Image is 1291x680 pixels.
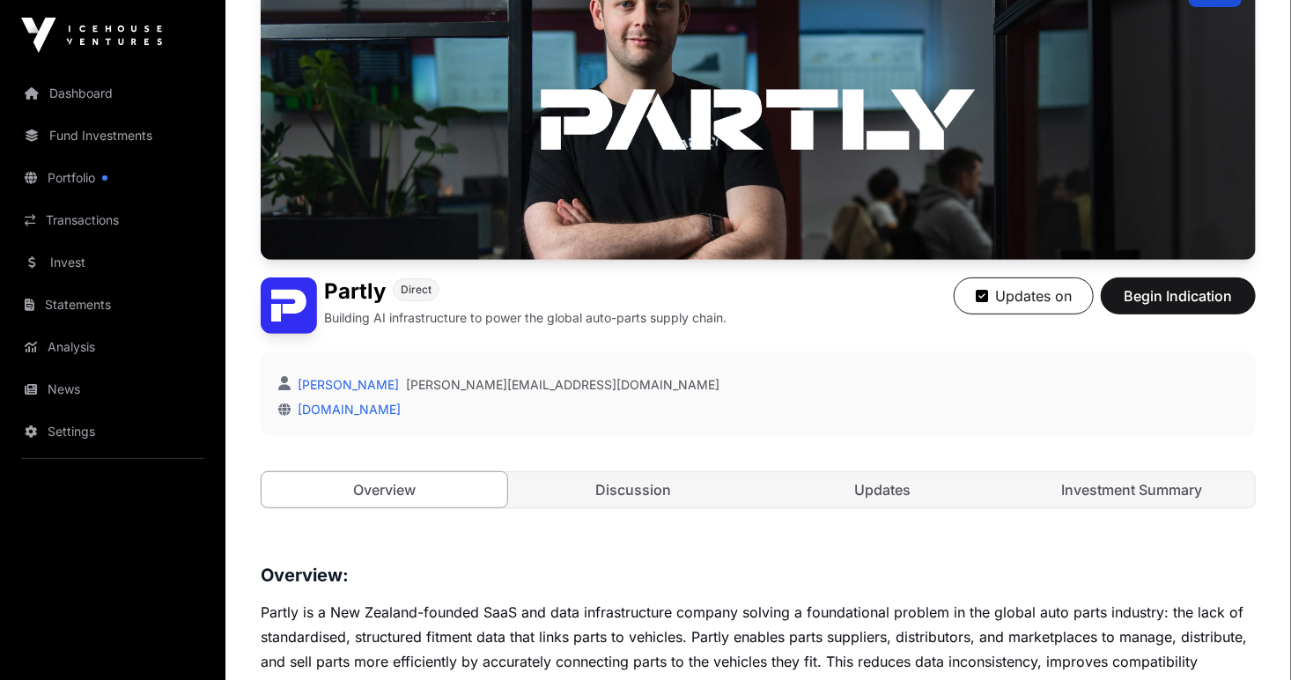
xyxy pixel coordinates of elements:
[324,309,727,327] p: Building AI infrastructure to power the global auto-parts supply chain.
[14,370,211,409] a: News
[14,243,211,282] a: Invest
[1123,285,1234,307] span: Begin Indication
[291,402,401,417] a: [DOMAIN_NAME]
[1009,472,1255,507] a: Investment Summary
[14,412,211,451] a: Settings
[406,376,719,394] a: [PERSON_NAME][EMAIL_ADDRESS][DOMAIN_NAME]
[14,159,211,197] a: Portfolio
[262,472,1255,507] nav: Tabs
[14,328,211,366] a: Analysis
[14,74,211,113] a: Dashboard
[1101,277,1256,314] button: Begin Indication
[261,471,508,508] a: Overview
[261,561,1256,589] h3: Overview:
[21,18,162,53] img: Icehouse Ventures Logo
[294,377,399,392] a: [PERSON_NAME]
[261,277,317,334] img: Partly
[324,277,386,306] h1: Partly
[954,277,1094,314] button: Updates on
[760,472,1006,507] a: Updates
[14,285,211,324] a: Statements
[511,472,756,507] a: Discussion
[14,116,211,155] a: Fund Investments
[14,201,211,240] a: Transactions
[401,283,432,297] span: Direct
[1203,595,1291,680] iframe: Chat Widget
[1101,295,1256,313] a: Begin Indication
